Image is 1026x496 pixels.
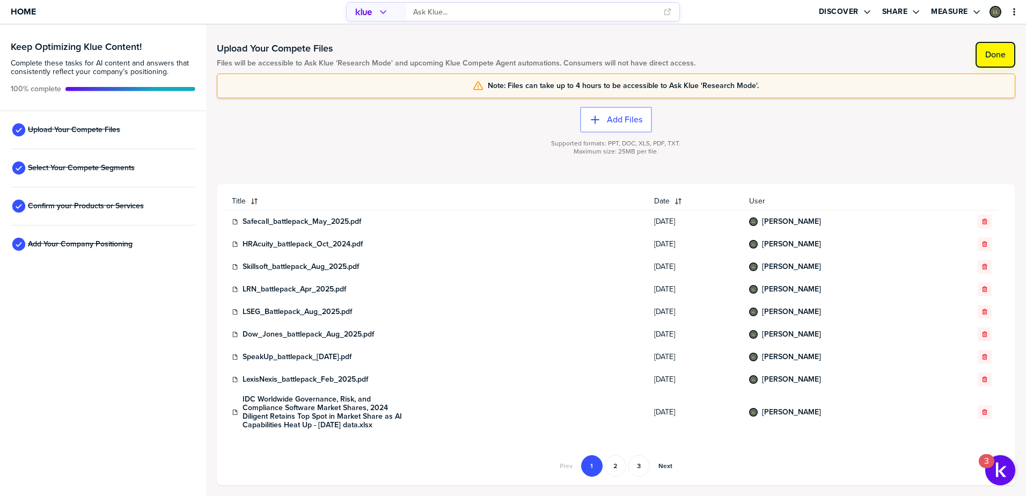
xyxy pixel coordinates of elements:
[749,217,758,226] div: Lindsay Lawler
[243,285,346,294] a: LRN_battlepack_Apr_2025.pdf
[654,285,736,294] span: [DATE]
[243,262,359,271] a: Skillsoft_battlepack_Aug_2025.pdf
[749,240,758,249] div: Lindsay Lawler
[931,7,968,17] label: Measure
[749,285,758,294] div: Lindsay Lawler
[882,7,908,17] label: Share
[750,354,757,360] img: 57d6dcb9b6d4b3943da97fe41573ba18-sml.png
[750,218,757,225] img: 57d6dcb9b6d4b3943da97fe41573ba18-sml.png
[225,193,648,210] button: Title
[217,42,695,55] h1: Upload Your Compete Files
[985,49,1006,60] label: Done
[749,330,758,339] div: Lindsay Lawler
[413,3,656,21] input: Ask Klue...
[762,285,821,294] a: [PERSON_NAME]
[749,408,758,417] div: Lindsay Lawler
[988,5,1002,19] a: Edit Profile
[750,286,757,293] img: 57d6dcb9b6d4b3943da97fe41573ba18-sml.png
[750,264,757,270] img: 57d6dcb9b6d4b3943da97fe41573ba18-sml.png
[243,330,374,339] a: Dow_Jones_battlepack_Aug_2025.pdf
[819,7,859,17] label: Discover
[11,85,61,93] span: Active
[985,455,1015,485] button: Open Resource Center, 3 new notifications
[574,148,658,156] span: Maximum size: 25MB per file.
[28,164,135,172] span: Select Your Compete Segments
[749,353,758,361] div: Lindsay Lawler
[652,455,679,477] button: Go to next page
[243,240,363,249] a: HRAcuity_battlepack_Oct_2024.pdf
[762,408,821,417] a: [PERSON_NAME]
[232,197,246,206] span: Title
[976,42,1015,68] button: Done
[488,82,759,90] span: Note: Files can take up to 4 hours to be accessible to Ask Klue 'Research Mode'.
[243,353,351,361] a: SpeakUp_battlepack_[DATE].pdf
[628,455,650,477] button: Go to page 3
[984,461,989,475] div: 3
[28,126,120,134] span: Upload Your Compete Files
[654,217,736,226] span: [DATE]
[654,353,736,361] span: [DATE]
[11,59,195,76] span: Complete these tasks for AI content and answers that consistently reflect your company’s position...
[762,240,821,249] a: [PERSON_NAME]
[750,241,757,247] img: 57d6dcb9b6d4b3943da97fe41573ba18-sml.png
[762,353,821,361] a: [PERSON_NAME]
[11,42,195,52] h3: Keep Optimizing Klue Content!
[607,114,642,125] label: Add Files
[990,6,1001,18] div: Lindsay Lawler
[580,107,652,133] button: Add Files
[243,217,361,226] a: Safecall_battlepack_May_2025.pdf
[553,455,579,477] button: Go to previous page
[654,375,736,384] span: [DATE]
[654,308,736,316] span: [DATE]
[243,375,368,384] a: LexisNexis_battlepack_Feb_2025.pdf
[749,197,930,206] span: User
[654,330,736,339] span: [DATE]
[605,455,626,477] button: Go to page 2
[749,262,758,271] div: Lindsay Lawler
[750,376,757,383] img: 57d6dcb9b6d4b3943da97fe41573ba18-sml.png
[654,262,736,271] span: [DATE]
[648,193,742,210] button: Date
[28,240,133,249] span: Add Your Company Positioning
[217,59,695,68] span: Files will be accessible to Ask Klue 'Research Mode' and upcoming Klue Compete Agent automations....
[991,7,1000,17] img: 57d6dcb9b6d4b3943da97fe41573ba18-sml.png
[243,395,404,429] a: IDC Worldwide Governance, Risk, and Compliance Software Market Shares, 2024 Diligent Retains Top ...
[750,309,757,315] img: 57d6dcb9b6d4b3943da97fe41573ba18-sml.png
[750,331,757,338] img: 57d6dcb9b6d4b3943da97fe41573ba18-sml.png
[749,375,758,384] div: Lindsay Lawler
[762,330,821,339] a: [PERSON_NAME]
[749,308,758,316] div: Lindsay Lawler
[750,409,757,415] img: 57d6dcb9b6d4b3943da97fe41573ba18-sml.png
[762,217,821,226] a: [PERSON_NAME]
[552,455,680,477] nav: Pagination Navigation
[11,7,36,16] span: Home
[762,308,821,316] a: [PERSON_NAME]
[28,202,144,210] span: Confirm your Products or Services
[243,308,352,316] a: LSEG_Battlepack_Aug_2025.pdf
[762,375,821,384] a: [PERSON_NAME]
[654,240,736,249] span: [DATE]
[654,197,670,206] span: Date
[654,408,736,417] span: [DATE]
[551,140,680,148] span: Supported formats: PPT, DOC, XLS, PDF, TXT.
[762,262,821,271] a: [PERSON_NAME]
